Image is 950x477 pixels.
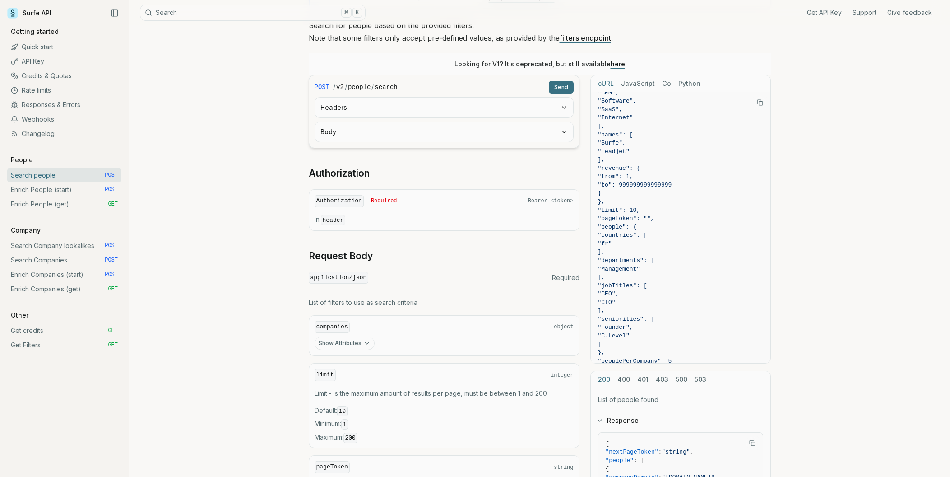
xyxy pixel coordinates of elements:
span: / [371,83,374,92]
span: POST [105,186,118,193]
button: Body [315,122,573,142]
code: 1 [341,419,348,430]
span: "fr" [598,240,612,247]
span: GET [108,285,118,293]
code: search [375,83,397,92]
code: pageToken [315,461,350,473]
span: "Internet" [598,114,633,121]
span: GET [108,201,118,208]
span: }, [598,349,605,356]
a: Credits & Quotas [7,69,121,83]
code: application/json [309,272,369,284]
a: Responses & Errors [7,98,121,112]
span: ], [598,248,605,255]
span: Default : [315,406,574,416]
span: { [606,465,609,472]
a: Search Companies POST [7,253,121,267]
code: limit [315,369,336,381]
span: "to": 999999999999999 [598,182,672,188]
a: Give feedback [887,8,932,17]
button: Show Attributes [315,337,375,350]
p: In: [315,215,574,225]
a: here [611,60,625,68]
code: 200 [343,433,357,443]
span: "C-Level" [598,332,630,339]
span: ], [598,307,605,314]
a: Get API Key [807,8,842,17]
a: API Key [7,54,121,69]
a: Get Filters GET [7,338,121,352]
span: POST [105,242,118,249]
a: Changelog [7,126,121,141]
a: Search Company lookalikes POST [7,238,121,253]
button: cURL [598,75,614,92]
span: ], [598,156,605,163]
span: "Leadjet" [598,148,630,155]
button: 400 [617,371,630,388]
span: / [345,83,347,92]
code: header [321,215,346,225]
p: Other [7,311,32,320]
span: "Software", [598,98,637,104]
span: GET [108,341,118,349]
code: Authorization [315,195,364,207]
span: , [690,449,694,455]
button: Send [549,81,574,94]
span: Minimum : [315,419,574,429]
span: }, [598,198,605,205]
span: "countries": [ [598,232,647,238]
span: "string" [662,449,690,455]
p: Getting started [7,27,62,36]
span: "limit": 10, [598,207,640,214]
span: "pageToken": "", [598,215,654,222]
button: 503 [695,371,706,388]
a: Search people POST [7,168,121,182]
button: 401 [637,371,649,388]
p: Limit - Is the maximum amount of results per page, must be between 1 and 200 [315,389,574,398]
code: companies [315,321,350,333]
a: Enrich Companies (start) POST [7,267,121,282]
code: 10 [337,406,348,416]
span: "SaaS", [598,106,623,113]
button: Go [662,75,671,92]
span: Required [371,197,397,205]
span: string [554,464,573,471]
span: "people" [606,457,634,464]
a: Quick start [7,40,121,54]
p: People [7,155,37,164]
span: GET [108,327,118,334]
span: object [554,323,573,331]
a: Enrich People (get) GET [7,197,121,211]
span: POST [105,172,118,179]
a: Authorization [309,167,370,180]
button: 403 [656,371,668,388]
p: Search for people based on the provided filters. Note that some filters only accept pre-defined v... [309,19,771,44]
a: filters endpoint [560,33,611,42]
button: JavaScript [621,75,655,92]
span: ] [598,341,602,348]
span: "Management" [598,266,640,272]
span: ], [598,123,605,130]
button: Python [678,75,700,92]
button: 200 [598,371,610,388]
a: Surfe API [7,6,51,20]
a: Support [853,8,876,17]
span: "jobTitles": [ [598,282,647,289]
button: Copy Text [746,436,759,450]
a: Webhooks [7,112,121,126]
a: Rate limits [7,83,121,98]
code: people [348,83,371,92]
button: 500 [676,371,687,388]
span: Bearer <token> [528,197,574,205]
span: Required [552,273,579,282]
span: "from": 1, [598,173,633,180]
kbd: K [352,8,362,18]
kbd: ⌘ [341,8,351,18]
span: Maximum : [315,433,574,443]
a: Enrich Companies (get) GET [7,282,121,296]
span: "names": [ [598,131,633,138]
p: List of people found [598,395,763,404]
span: "peoplePerCompany": 5 [598,358,672,365]
span: "Founder", [598,324,633,331]
p: Company [7,226,44,235]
